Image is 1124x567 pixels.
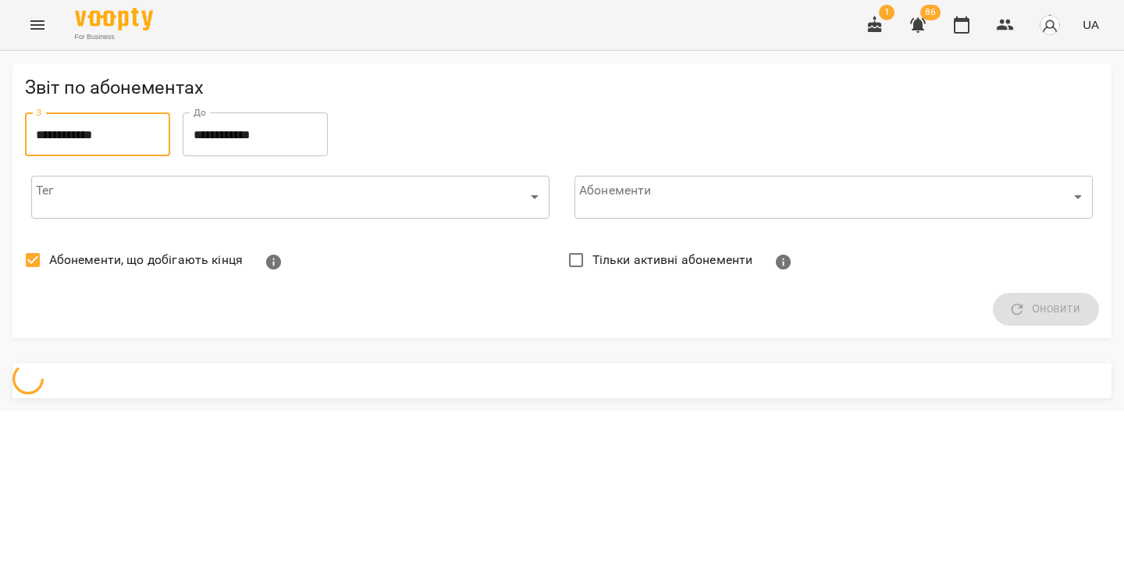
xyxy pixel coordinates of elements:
[879,5,895,20] span: 1
[255,244,293,281] button: Показати абонементи з 3 або менше відвідуваннями або що закінчуються протягом 7 днів
[592,251,753,269] span: Тільки активні абонементи
[1083,16,1099,33] span: UA
[574,175,1093,219] div: ​
[1076,10,1105,39] button: UA
[75,8,153,30] img: Voopty Logo
[25,76,1099,100] h5: Звіт по абонементах
[75,32,153,42] span: For Business
[1039,14,1061,36] img: avatar_s.png
[765,244,802,281] button: Показувати тільки абонементи з залишком занять або з відвідуваннями. Активні абонементи - це ті, ...
[49,251,243,269] span: Абонементи, що добігають кінця
[19,6,56,44] button: Menu
[31,175,550,219] div: ​
[920,5,941,20] span: 86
